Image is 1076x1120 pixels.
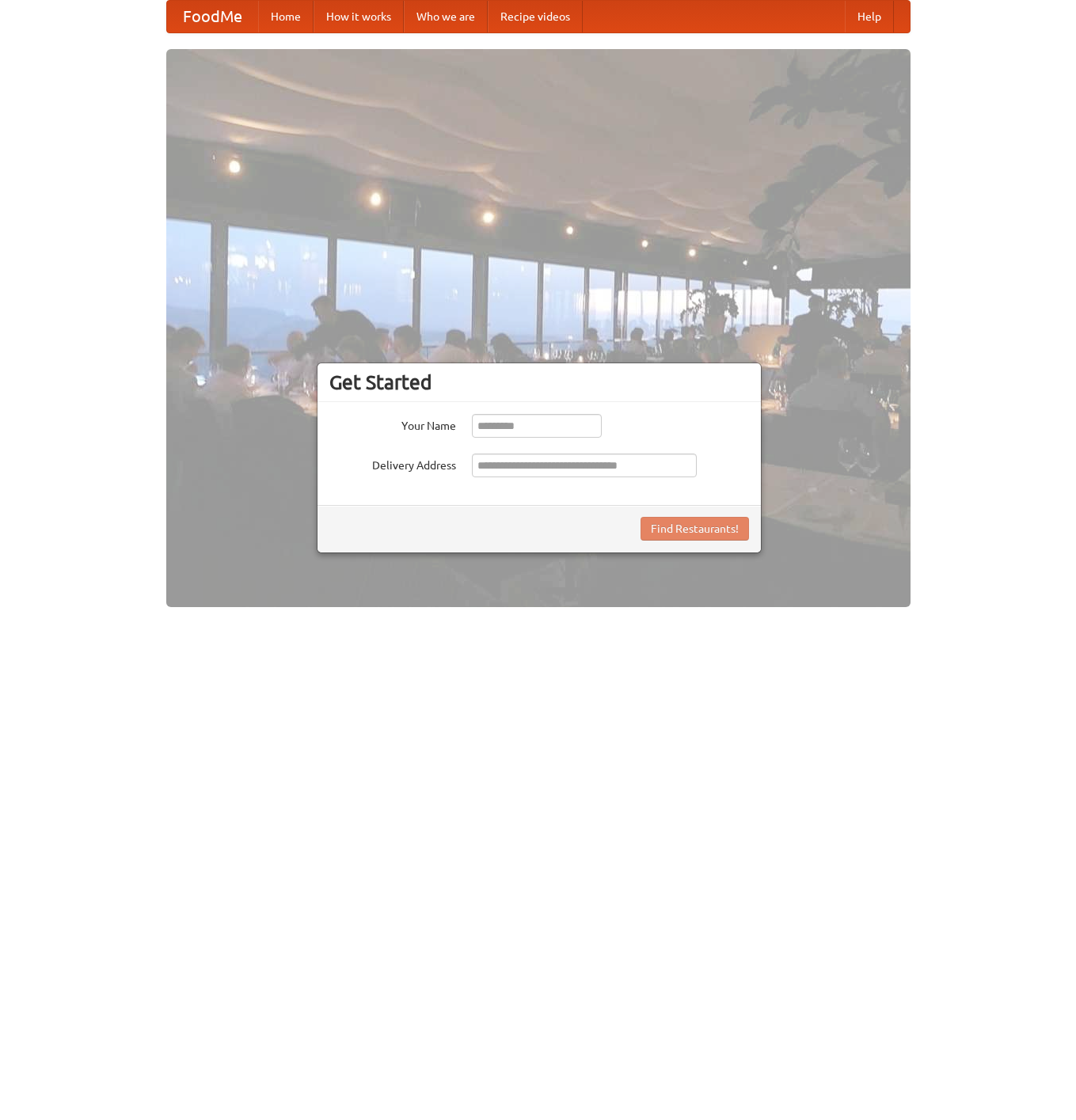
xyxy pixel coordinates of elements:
[314,1,404,32] a: How it works
[845,1,894,32] a: Help
[329,414,456,434] label: Your Name
[329,454,456,473] label: Delivery Address
[258,1,314,32] a: Home
[329,370,749,394] h3: Get Started
[167,1,258,32] a: FoodMe
[641,517,749,541] button: Find Restaurants!
[488,1,583,32] a: Recipe videos
[404,1,488,32] a: Who we are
